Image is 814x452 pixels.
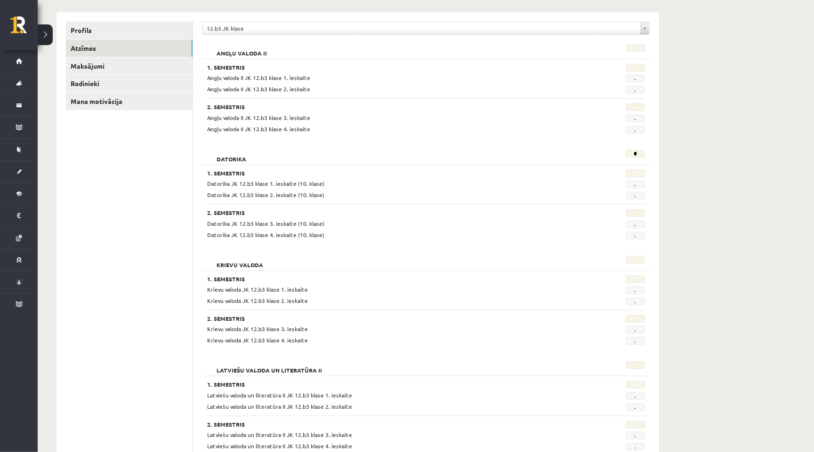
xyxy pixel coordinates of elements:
[207,442,352,450] span: Latviešu valoda un literatūra II JK 12.b3 klase 4. ieskaite
[207,297,308,304] span: Krievu valoda JK 12.b3 klase 2. ieskaite
[626,392,645,400] span: -
[626,404,645,411] span: -
[203,22,649,34] a: 12.b3 JK klase
[207,315,570,322] h3: 2. Semestris
[626,115,645,122] span: -
[626,192,645,199] span: -
[626,86,645,94] span: -
[207,103,570,110] h3: 2. Semestris
[66,40,193,57] a: Atzīmes
[207,231,324,238] span: Datorika JK 12.b3 klase 4. ieskaite (10. klase)
[207,170,570,176] h3: 1. Semestris
[207,336,308,344] span: Krievu valoda JK 12.b3 klase 4. ieskaite
[626,232,645,239] span: -
[66,93,193,110] a: Mana motivācija
[207,256,273,265] h2: Krievu valoda
[207,431,352,438] span: Latviešu valoda un literatūra II JK 12.b3 klase 3. ieskaite
[207,220,324,227] span: Datorika JK 12.b3 klase 3. ieskaite (10. klase)
[207,191,324,198] span: Datorika JK 12.b3 klase 2. ieskaite (10. klase)
[207,150,256,159] h2: Datorika
[626,443,645,451] span: -
[207,381,570,388] h3: 1. Semestris
[207,44,276,54] h2: Angļu valoda II
[207,125,310,133] span: Angļu valoda II JK 12.b3 klase 4. ieskaite
[626,181,645,188] span: -
[207,403,352,410] span: Latviešu valoda un literatūra II JK 12.b3 klase 2. ieskaite
[626,75,645,82] span: -
[207,22,637,34] span: 12.b3 JK klase
[207,285,308,293] span: Krievu valoda JK 12.b3 klase 1. ieskaite
[207,74,310,81] span: Angļu valoda II JK 12.b3 klase 1. ieskaite
[66,57,193,75] a: Maksājumi
[626,326,645,333] span: -
[207,85,310,93] span: Angļu valoda II JK 12.b3 klase 2. ieskaite
[207,421,570,428] h3: 2. Semestris
[207,209,570,216] h3: 2. Semestris
[66,22,193,39] a: Profils
[207,391,352,399] span: Latviešu valoda un literatūra II JK 12.b3 klase 1. ieskaite
[207,325,308,333] span: Krievu valoda JK 12.b3 klase 3. ieskaite
[626,337,645,345] span: -
[626,126,645,134] span: -
[207,114,310,121] span: Angļu valoda II JK 12.b3 klase 3. ieskaite
[626,432,645,439] span: -
[626,298,645,305] span: -
[626,286,645,294] span: -
[207,64,570,71] h3: 1. Semestris
[207,180,324,187] span: Datorika JK 12.b3 klase 1. ieskaite (10. klase)
[626,221,645,228] span: -
[207,361,331,371] h2: Latviešu valoda un literatūra II
[10,16,38,40] a: Rīgas 1. Tālmācības vidusskola
[66,75,193,92] a: Radinieki
[207,276,570,282] h3: 1. Semestris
